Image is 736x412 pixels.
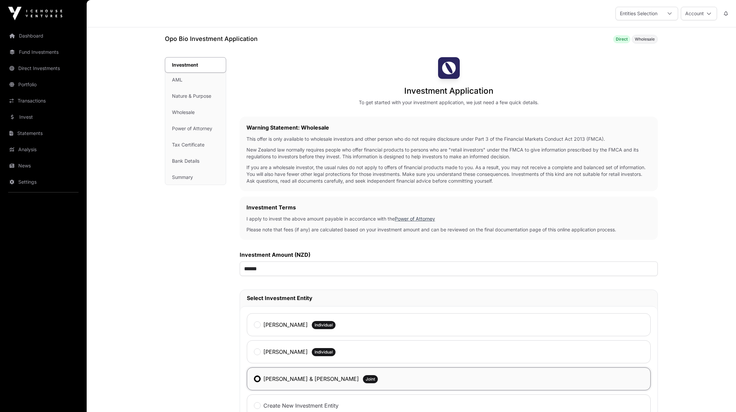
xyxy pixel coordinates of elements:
[5,28,81,43] a: Dashboard
[702,380,736,412] iframe: Chat Widget
[635,37,655,42] span: Wholesale
[404,86,493,96] h1: Investment Application
[616,7,662,20] div: Entities Selection
[263,348,308,356] label: [PERSON_NAME]
[263,321,308,329] label: [PERSON_NAME]
[5,175,81,189] a: Settings
[246,164,651,184] p: If you are a wholesale investor, the usual rules do not apply to offers of financial products mad...
[5,93,81,108] a: Transactions
[263,402,339,410] label: Create New Investment Entity
[5,126,81,141] a: Statements
[681,7,717,20] button: Account
[5,110,81,124] a: Invest
[359,99,539,106] div: To get started with your investment application, we just need a few quick details.
[315,322,333,328] span: Individual
[5,45,81,60] a: Fund Investments
[240,251,658,259] label: Investment Amount (NZD)
[263,375,359,383] label: [PERSON_NAME] & [PERSON_NAME]
[395,216,435,222] a: Power of Attorney
[247,294,651,302] h2: Select Investment Entity
[165,34,258,44] h1: Opo Bio Investment Application
[246,146,651,160] p: New Zealand law normally requires people who offer financial products to persons who are "retail ...
[5,77,81,92] a: Portfolio
[5,158,81,173] a: News
[5,142,81,157] a: Analysis
[246,215,651,222] p: I apply to invest the above amount payable in accordance with the
[5,61,81,76] a: Direct Investments
[246,136,651,142] p: This offer is only available to wholesale investors and other person who do not require disclosur...
[246,123,651,132] h2: Warning Statement: Wholesale
[246,203,651,211] h2: Investment Terms
[8,7,62,20] img: Icehouse Ventures Logo
[616,37,628,42] span: Direct
[315,349,333,355] span: Individual
[438,57,460,79] img: Opo Bio
[366,376,375,382] span: Joint
[246,226,651,233] p: Please note that fees (if any) are calculated based on your investment amount and can be reviewed...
